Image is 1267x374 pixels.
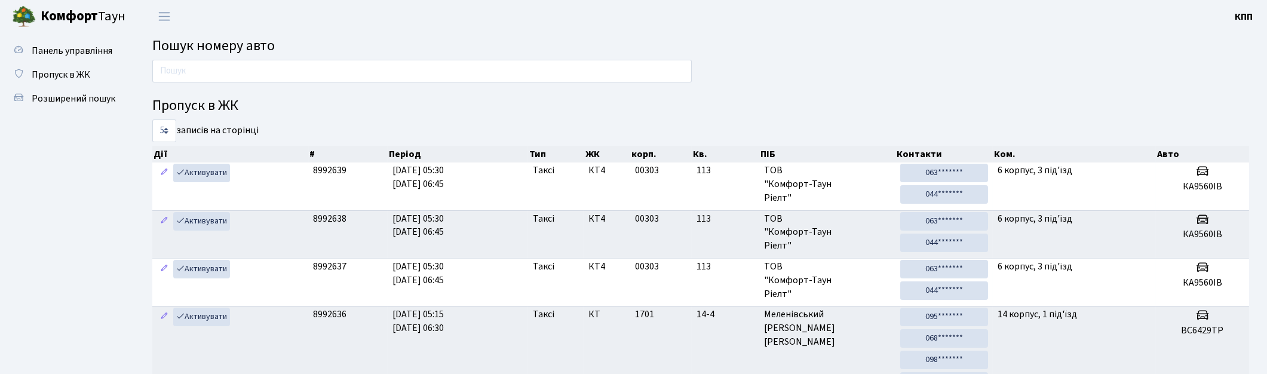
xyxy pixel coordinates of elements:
[588,164,625,177] span: КТ4
[173,308,230,326] a: Активувати
[533,212,554,226] span: Таксі
[309,146,388,163] th: #
[152,97,1249,115] h4: Пропуск в ЖК
[392,212,444,239] span: [DATE] 05:30 [DATE] 06:45
[149,7,179,26] button: Переключити навігацію
[630,146,692,163] th: корп.
[635,260,659,273] span: 00303
[392,308,444,335] span: [DATE] 05:15 [DATE] 06:30
[584,146,630,163] th: ЖК
[1235,10,1253,23] b: КПП
[157,308,171,326] a: Редагувати
[533,260,554,274] span: Таксі
[895,146,993,163] th: Контакти
[998,164,1072,177] span: 6 корпус, 3 під'їзд
[1161,277,1244,289] h5: КА9560ІВ
[313,164,346,177] span: 8992639
[152,119,259,142] label: записів на сторінці
[764,212,891,253] span: ТОВ "Комфорт-Таун Ріелт"
[32,92,115,105] span: Розширений пошук
[32,68,90,81] span: Пропуск в ЖК
[1161,181,1244,192] h5: КА9560ІВ
[12,5,36,29] img: logo.png
[588,260,625,274] span: КТ4
[173,260,230,278] a: Активувати
[392,260,444,287] span: [DATE] 05:30 [DATE] 06:45
[635,212,659,225] span: 00303
[157,164,171,182] a: Редагувати
[635,164,659,177] span: 00303
[152,146,309,163] th: Дії
[313,212,346,225] span: 8992638
[528,146,584,163] th: Тип
[1156,146,1249,163] th: Авто
[173,212,230,231] a: Активувати
[1161,229,1244,240] h5: КА9560ІВ
[152,60,692,82] input: Пошук
[764,308,891,349] span: Меленівський [PERSON_NAME] [PERSON_NAME]
[998,260,1072,273] span: 6 корпус, 3 під'їзд
[697,164,754,177] span: 113
[764,260,891,301] span: ТОВ "Комфорт-Таун Ріелт"
[1235,10,1253,24] a: КПП
[6,39,125,63] a: Панель управління
[533,308,554,321] span: Таксі
[6,63,125,87] a: Пропуск в ЖК
[692,146,759,163] th: Кв.
[313,308,346,321] span: 8992636
[697,308,754,321] span: 14-4
[41,7,98,26] b: Комфорт
[1161,325,1244,336] h5: ВС6429ТР
[588,308,625,321] span: КТ
[764,164,891,205] span: ТОВ "Комфорт-Таун Ріелт"
[388,146,528,163] th: Період
[313,260,346,273] span: 8992637
[998,212,1072,225] span: 6 корпус, 3 під'їзд
[152,119,176,142] select: записів на сторінці
[533,164,554,177] span: Таксі
[157,212,171,231] a: Редагувати
[635,308,654,321] span: 1701
[993,146,1156,163] th: Ком.
[998,308,1077,321] span: 14 корпус, 1 під'їзд
[157,260,171,278] a: Редагувати
[697,212,754,226] span: 113
[697,260,754,274] span: 113
[41,7,125,27] span: Таун
[588,212,625,226] span: КТ4
[32,44,112,57] span: Панель управління
[152,35,275,56] span: Пошук номеру авто
[6,87,125,111] a: Розширений пошук
[392,164,444,191] span: [DATE] 05:30 [DATE] 06:45
[173,164,230,182] a: Активувати
[759,146,895,163] th: ПІБ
